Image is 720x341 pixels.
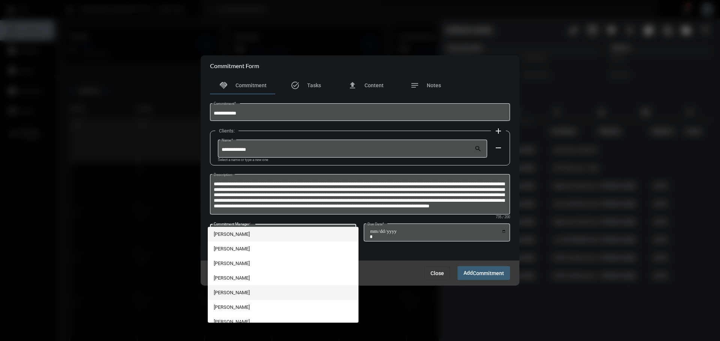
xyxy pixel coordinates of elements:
[214,271,353,285] span: [PERSON_NAME]
[214,256,353,271] span: [PERSON_NAME]
[214,285,353,300] span: [PERSON_NAME]
[214,314,353,329] span: [PERSON_NAME]
[214,241,353,256] span: [PERSON_NAME]
[214,300,353,314] span: [PERSON_NAME]
[214,227,353,241] span: [PERSON_NAME]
